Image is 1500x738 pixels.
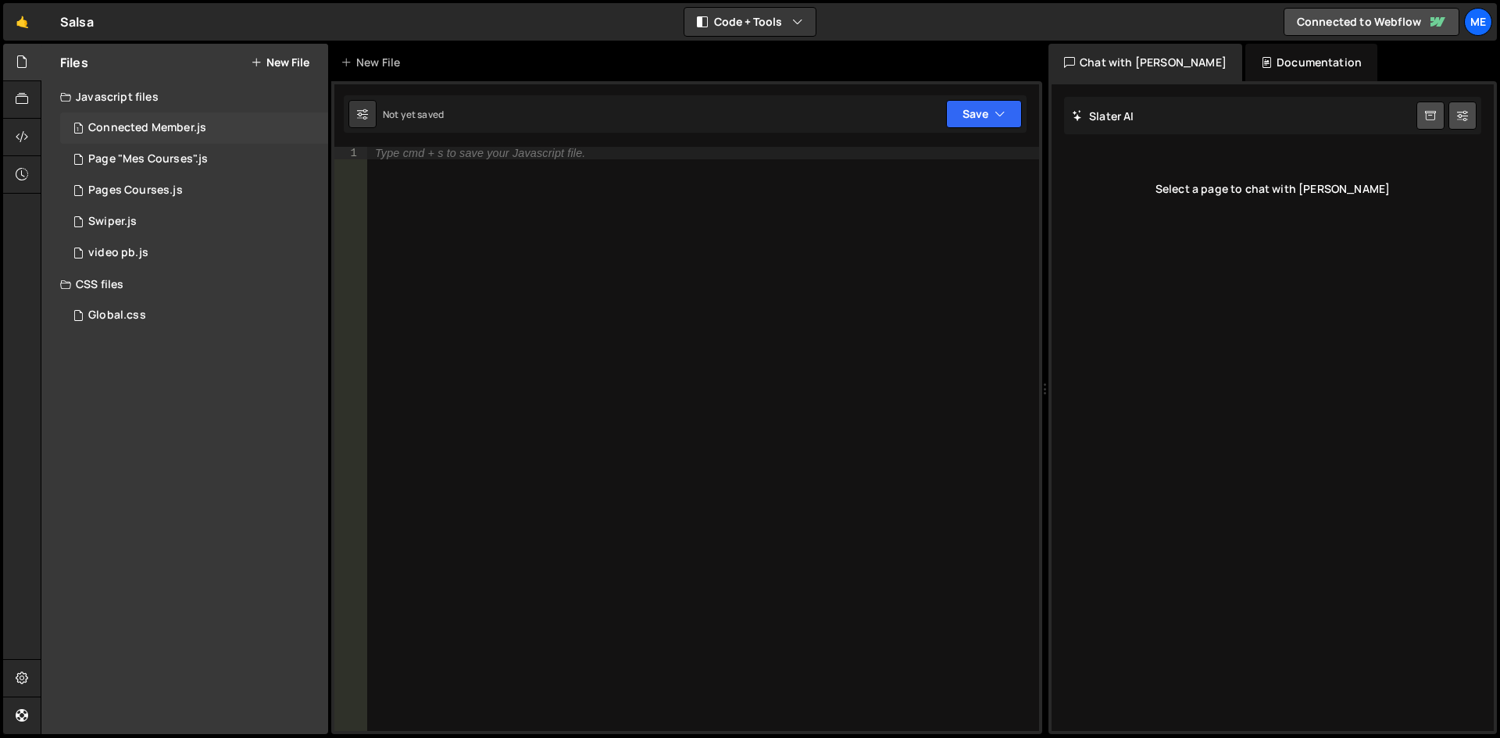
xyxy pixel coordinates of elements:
div: Type cmd + s to save your Javascript file. [375,148,585,159]
div: 15371/42793.js [60,175,328,206]
div: Not yet saved [383,108,444,121]
div: New File [341,55,406,70]
div: 15371/43550.js [60,112,328,144]
div: Chat with [PERSON_NAME] [1048,44,1242,81]
div: Page "Mes Courses".js [88,152,208,166]
div: Salsa [60,12,94,31]
span: 1 [73,123,83,136]
a: 🤙 [3,3,41,41]
h2: Slater AI [1072,109,1134,123]
div: Javascript files [41,81,328,112]
div: Connected Member.js [88,121,206,135]
button: New File [251,56,309,69]
div: Select a page to chat with [PERSON_NAME] [1064,158,1481,220]
div: Pages Courses.js [88,184,183,198]
button: Save [946,100,1022,128]
div: Global.css [88,308,146,323]
div: 15371/40469.js [60,206,328,237]
div: 15371/45546.js [60,237,328,269]
div: Documentation [1245,44,1377,81]
a: Me [1464,8,1492,36]
div: 15371/43827.css [60,300,328,331]
div: CSS files [41,269,328,300]
div: Swiper.js [88,215,137,229]
button: Code + Tools [684,8,816,36]
div: video pb.js [88,246,148,260]
a: Connected to Webflow [1284,8,1459,36]
div: 15371/43552.js [60,144,328,175]
div: 1 [334,147,367,159]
